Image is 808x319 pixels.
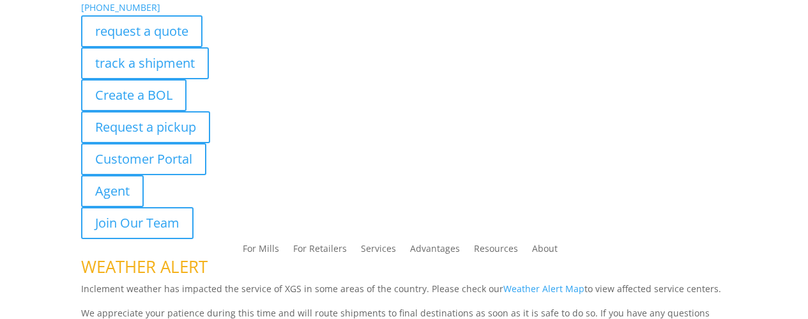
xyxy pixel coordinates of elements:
a: Request a pickup [81,111,210,143]
a: Customer Portal [81,143,206,175]
a: Create a BOL [81,79,187,111]
a: [PHONE_NUMBER] [81,1,160,13]
span: WEATHER ALERT [81,255,208,278]
a: Weather Alert Map [503,283,584,295]
a: Services [361,244,396,258]
a: Resources [474,244,518,258]
p: Inclement weather has impacted the service of XGS in some areas of the country. Please check our ... [81,281,728,306]
a: Advantages [410,244,460,258]
a: track a shipment [81,47,209,79]
a: For Mills [243,244,279,258]
a: About [532,244,558,258]
a: Agent [81,175,144,207]
a: For Retailers [293,244,347,258]
a: Join Our Team [81,207,194,239]
a: request a quote [81,15,202,47]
